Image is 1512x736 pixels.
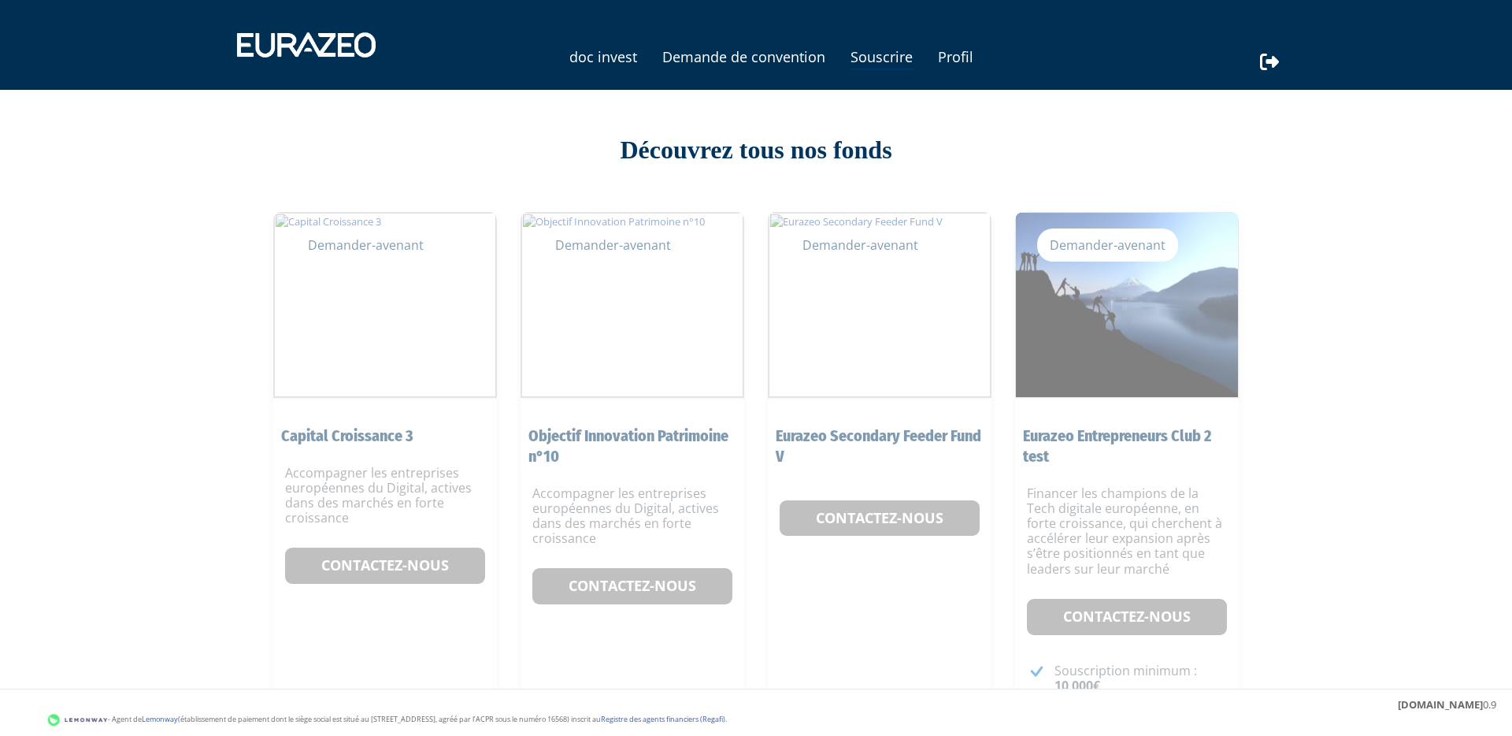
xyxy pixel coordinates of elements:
[769,213,991,397] img: Eurazeo Secondary Feeder Fund V
[790,229,931,262] div: Demander-avenant
[1054,677,1100,694] strong: 10 000€
[285,548,485,584] a: Contactez-nous
[543,229,684,262] div: Demander-avenant
[16,712,1496,728] div: - Agent de (établissement de paiement dont le siège social est situé au [STREET_ADDRESS], agréé p...
[225,21,387,69] img: 1731417592-eurazeo_logo_blanc.png
[1016,213,1238,397] img: Eurazeo Entrepreneurs Club 2 test
[776,426,981,466] a: Eurazeo Secondary Feeder Fund V
[1398,697,1496,712] div: 0.9
[850,46,913,70] a: Souscrire
[938,46,973,68] a: Profil
[1027,599,1227,635] a: Contactez-nous
[532,568,732,604] a: Contactez-nous
[1037,229,1178,262] div: Demander-avenant
[274,213,496,397] img: Capital Croissance 3
[569,46,637,68] a: doc invest
[281,426,413,445] a: Capital Croissance 3
[1023,426,1211,466] a: Eurazeo Entrepreneurs Club 2 test
[662,46,825,68] a: Demande de convention
[295,229,436,262] div: Demander-avenant
[532,486,732,547] p: Accompagner les entreprises européennes du Digital, actives dans des marchés en forte croissance
[1398,697,1483,712] strong: [DOMAIN_NAME]
[1027,486,1227,577] p: Financer les champions de la Tech digitale européenne, en forte croissance, qui cherchent à accél...
[1054,664,1227,693] p: Souscription minimum :
[601,714,725,724] a: Registre des agents financiers (Regafi)
[142,714,178,724] a: Lemonway
[521,213,743,397] img: Objectif Innovation Patrimoine n°10
[528,426,728,466] a: Objectif Innovation Patrimoine n°10
[307,132,1205,169] div: Découvrez tous nos fonds
[780,500,980,537] a: Contactez-nous
[285,466,485,526] p: Accompagner les entreprises européennes du Digital, actives dans des marchés en forte croissance
[47,712,108,728] img: logo-lemonway.png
